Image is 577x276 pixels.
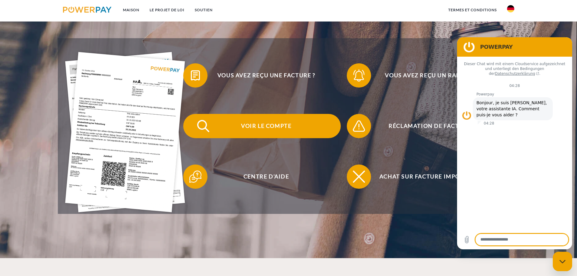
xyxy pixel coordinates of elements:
img: qb_bill.svg [188,68,203,83]
font: LE PROJET DE LOI [150,8,184,12]
a: Maison [118,5,144,15]
button: Achat sur facture impossible [347,165,504,189]
a: SOUTIEN [190,5,218,15]
font: Achat sur facture impossible [380,173,480,180]
a: termes et conditions [443,5,502,15]
img: de [507,5,514,12]
font: Maison [123,8,139,12]
img: qb_close.svg [351,169,366,184]
img: logo-powerpay.svg [63,7,112,13]
button: Réclamation de facture [347,114,504,138]
font: Réclamation de facture [389,122,471,129]
button: Vous avez reçu une facture ? [183,63,341,88]
font: termes et conditions [448,8,497,12]
button: Vous avez reçu un rappel ? [347,63,504,88]
font: Vous avez reçu une facture ? [217,72,315,78]
font: Centre d'aide [244,173,289,180]
iframe: Messaging-Fenster [457,37,572,249]
img: single_invoice_powerpay_de.jpg [65,52,185,212]
img: qb_warning.svg [351,118,366,134]
button: Centre d'aide [183,165,341,189]
a: LE PROJET DE LOI [144,5,190,15]
img: qb_bell.svg [351,68,366,83]
font: SOUTIEN [195,8,213,12]
iframe: Schaltfläche zum Öffnen des Messaging-Fensters; Konversation läuft [553,252,572,271]
img: qb_help.svg [188,169,203,184]
button: Voir le compte [183,114,341,138]
img: qb_search.svg [196,118,211,134]
font: Voir le compte [241,122,291,129]
font: Vous avez reçu un rappel ? [385,72,475,78]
